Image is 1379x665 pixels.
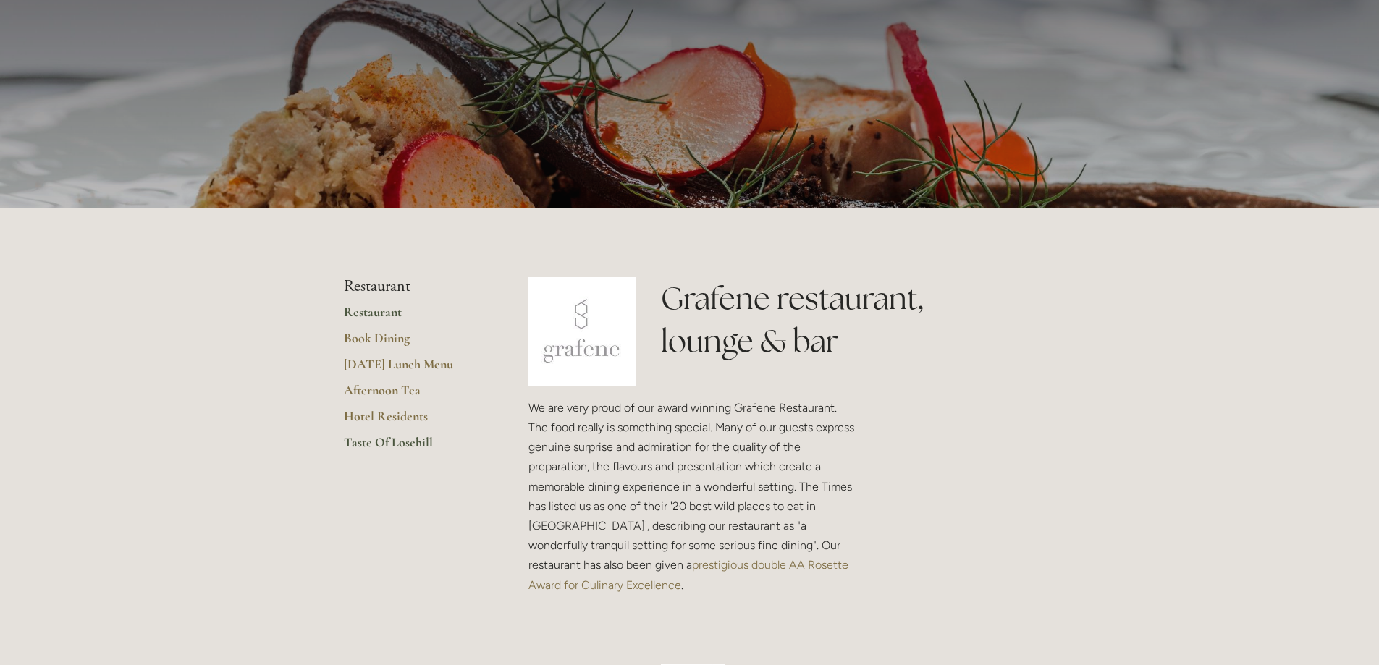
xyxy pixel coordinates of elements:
[344,277,482,296] li: Restaurant
[344,382,482,408] a: Afternoon Tea
[344,434,482,460] a: Taste Of Losehill
[344,408,482,434] a: Hotel Residents
[344,330,482,356] a: Book Dining
[528,398,859,595] p: We are very proud of our award winning Grafene Restaurant. The food really is something special. ...
[528,277,637,386] img: grafene.jpg
[344,304,482,330] a: Restaurant
[344,356,482,382] a: [DATE] Lunch Menu
[528,558,851,591] a: prestigious double AA Rosette Award for Culinary Excellence
[661,277,1035,363] h1: Grafene restaurant, lounge & bar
